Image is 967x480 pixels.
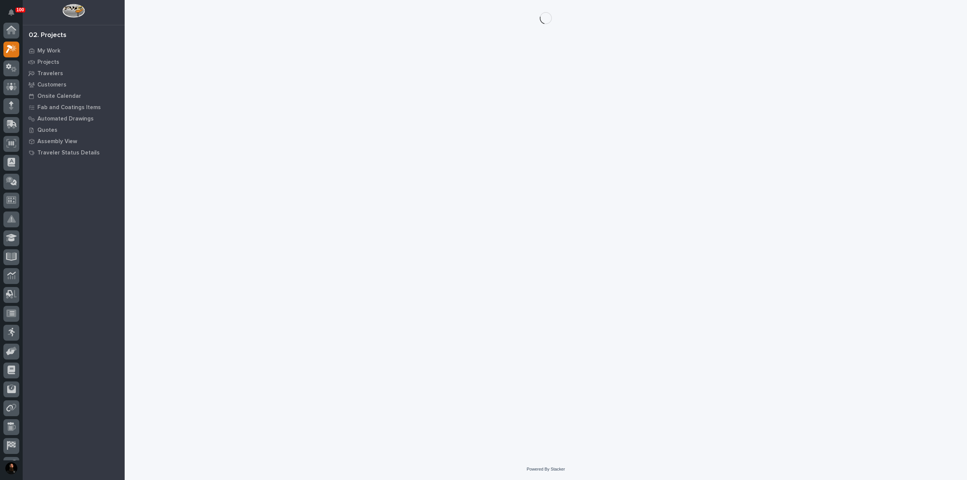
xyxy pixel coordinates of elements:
[527,467,565,471] a: Powered By Stacker
[3,460,19,476] button: users-avatar
[37,104,101,111] p: Fab and Coatings Items
[37,82,66,88] p: Customers
[23,90,125,102] a: Onsite Calendar
[23,68,125,79] a: Travelers
[37,138,77,145] p: Assembly View
[37,116,94,122] p: Automated Drawings
[37,150,100,156] p: Traveler Status Details
[3,5,19,20] button: Notifications
[62,4,85,18] img: Workspace Logo
[23,102,125,113] a: Fab and Coatings Items
[9,9,19,21] div: Notifications100
[29,31,66,40] div: 02. Projects
[23,56,125,68] a: Projects
[37,48,60,54] p: My Work
[23,79,125,90] a: Customers
[37,127,57,134] p: Quotes
[17,7,24,12] p: 100
[37,93,81,100] p: Onsite Calendar
[23,136,125,147] a: Assembly View
[23,113,125,124] a: Automated Drawings
[37,70,63,77] p: Travelers
[37,59,59,66] p: Projects
[23,124,125,136] a: Quotes
[23,45,125,56] a: My Work
[23,147,125,158] a: Traveler Status Details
